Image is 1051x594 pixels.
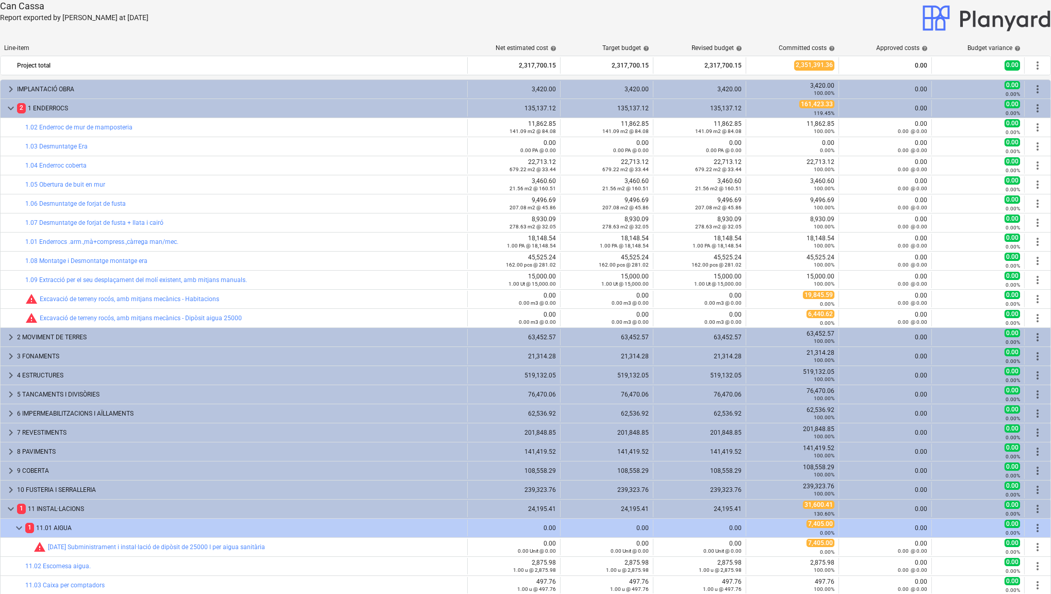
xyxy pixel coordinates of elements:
span: More actions [1031,236,1044,248]
small: 0.00 @ 0.00 [898,147,927,153]
div: 108,558.29 [658,467,742,474]
div: 8,930.09 [658,216,742,230]
div: 0.00 [843,448,927,455]
small: 0.00 @ 0.00 [898,243,927,249]
div: 3,420.00 [658,86,742,93]
span: keyboard_arrow_right [5,388,17,401]
iframe: Chat Widget [999,544,1051,594]
span: More actions [1031,178,1044,191]
div: 10 FUSTERIA I SERRALLERIA [17,482,463,498]
small: 207.08 m2 @ 45.86 [602,205,649,210]
span: More actions [1031,369,1044,382]
div: 9 COBERTA [17,463,463,479]
small: 0.00% [1006,397,1020,402]
span: 161,423.33 [799,100,834,108]
span: 0.00 [1005,329,1020,337]
div: 8 PAVIMENTS [17,443,463,460]
span: help [827,45,835,52]
small: 679.22 m2 @ 33.44 [510,167,556,172]
span: More actions [1031,197,1044,210]
small: 0.00% [1006,473,1020,478]
span: keyboard_arrow_right [5,369,17,382]
div: 0.00 [843,292,927,306]
small: 162.00 pcs @ 281.02 [599,262,649,268]
span: 0.00 [1005,119,1020,127]
span: keyboard_arrow_down [5,102,17,114]
span: More actions [1031,293,1044,305]
small: 0.00% [820,147,834,153]
span: More actions [1031,465,1044,477]
div: 0.00 [843,334,927,341]
div: 0.00 [843,273,927,287]
span: Committed costs exceed revised budget [25,312,38,324]
span: help [919,45,928,52]
span: More actions [1031,407,1044,420]
span: keyboard_arrow_right [5,331,17,343]
span: More actions [1031,102,1044,114]
span: 0.00 [1005,195,1020,204]
span: More actions [1031,140,1044,153]
span: keyboard_arrow_down [5,503,17,515]
small: 0.00 PA @ 0.00 [613,147,649,153]
div: 519,132.05 [750,368,834,383]
span: More actions [1031,83,1044,95]
div: 76,470.06 [565,391,649,398]
div: 0.00 [565,139,649,154]
div: 15,000.00 [565,273,649,287]
div: 0.00 [750,139,834,154]
small: 0.00% [1006,168,1020,173]
span: More actions [1031,522,1044,534]
div: 519,132.05 [658,372,742,379]
div: 9,496.69 [658,196,742,211]
span: 0.00 [1005,348,1020,356]
span: keyboard_arrow_right [5,407,17,420]
div: 0.00 [658,139,742,154]
div: 141,419.52 [658,448,742,455]
small: 100.00% [814,357,834,363]
small: 0.00% [820,320,834,326]
small: 0.00% [1006,358,1020,364]
span: 2,351,391.36 [794,60,834,70]
a: 1.07 Desmuntatge de forjat de fusta + llata i cairó [25,219,163,226]
div: 0.00 [843,254,927,268]
small: 0.00% [820,301,834,307]
small: 0.00 @ 0.00 [898,167,927,172]
span: 0.00 [1005,253,1020,261]
span: More actions [1031,159,1044,172]
a: 1.01 Enderrocs .arm.,mà+compress.,càrrega man/mec. [25,238,178,245]
div: 0.00 [843,105,927,112]
div: 62,536.92 [658,410,742,417]
small: 100.00% [814,186,834,191]
span: help [1012,45,1021,52]
span: More actions [1031,484,1044,496]
small: 278.63 m2 @ 32.05 [510,224,556,229]
span: keyboard_arrow_right [5,465,17,477]
a: [DATE] Subministrament i instal·lació de dipòsit de 25000 l per aigua sanitària [48,543,265,551]
span: 0.00 [1005,234,1020,242]
div: 0.00 [658,311,742,325]
small: 0.00% [1006,435,1020,440]
div: 62,536.92 [472,410,556,417]
span: 0.00 [1005,138,1020,146]
div: 141,419.52 [472,448,556,455]
div: 9,496.69 [472,196,556,211]
small: 679.22 m2 @ 33.44 [695,167,742,172]
div: 141,419.52 [750,444,834,459]
div: 76,470.06 [472,391,556,398]
div: 135,137.12 [472,105,556,112]
a: 11.03 Caixa per comptadors [25,582,105,589]
div: 0.00 [843,311,927,325]
small: 0.00% [1006,206,1020,211]
div: 62,536.92 [565,410,649,417]
small: 0.00 @ 0.00 [898,205,927,210]
small: 100.00% [814,453,834,458]
small: 0.00 @ 0.00 [898,281,927,287]
span: 0.00 [1005,60,1020,70]
span: keyboard_arrow_right [5,83,17,95]
small: 100.00% [814,472,834,477]
div: 0.00 [843,429,927,436]
div: 3,460.60 [658,177,742,192]
div: 2,317,700.15 [658,57,742,74]
div: 8,930.09 [565,216,649,230]
div: 6 IMPERMEABILITZACIONS I AÏLLAMENTS [17,405,463,422]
